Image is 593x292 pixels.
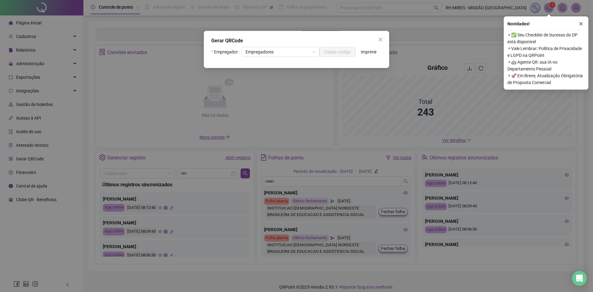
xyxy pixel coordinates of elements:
div: Gerar QRCode [211,37,382,44]
button: Imprimir [356,47,382,57]
div: Open Intercom Messenger [572,271,587,286]
span: ⚬ Vale Lembrar: Política de Privacidade e LGPD na QRPoint [507,45,585,59]
span: Novidades ! [507,20,530,27]
span: ⚬ ✅ Seu Checklist de Sucesso do DP está disponível [507,32,585,45]
span: close [378,37,383,42]
span: ⚬ 🚀 Em Breve, Atualização Obrigatória de Proposta Comercial [507,72,585,86]
button: Copiar código [319,47,356,57]
label: Empregador [211,47,242,57]
span: Empregadores [246,47,316,57]
span: ⚬ 🤖 Agente QR: sua IA no Departamento Pessoal [507,59,585,72]
span: close [579,22,583,26]
button: Close [376,35,385,44]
